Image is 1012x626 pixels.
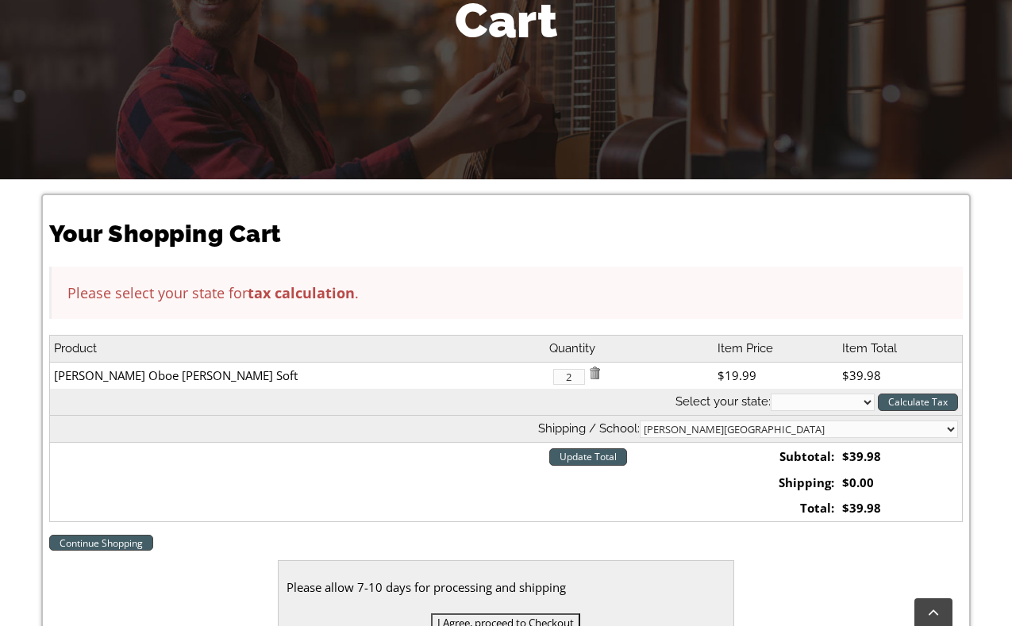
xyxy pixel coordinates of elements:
td: $39.98 [838,495,962,521]
td: $39.98 [838,362,962,388]
td: Shipping: [714,470,838,496]
strong: tax calculation [248,283,355,302]
th: Shipping / School: [49,415,962,442]
input: Update Total [549,448,627,466]
th: Product [49,336,544,363]
th: Select your state: [49,389,962,416]
h1: Your Shopping Cart [49,217,963,251]
a: Remove item from cart [588,367,601,383]
td: $0.00 [838,470,962,496]
td: Total: [714,495,838,521]
div: Please allow 7-10 days for processing and shipping [287,577,726,597]
td: [PERSON_NAME] Oboe [PERSON_NAME] Soft [49,362,544,388]
img: Remove Item [588,367,601,379]
div: Please select your state for . [49,267,963,319]
a: Continue Shopping [49,535,153,551]
td: $19.99 [714,362,838,388]
select: State billing address [771,394,875,411]
th: Item Price [714,336,838,363]
td: Subtotal: [714,442,838,469]
input: Calculate Tax [878,394,958,411]
th: Item Total [838,336,962,363]
th: Quantity [545,336,714,363]
td: $39.98 [838,442,962,469]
